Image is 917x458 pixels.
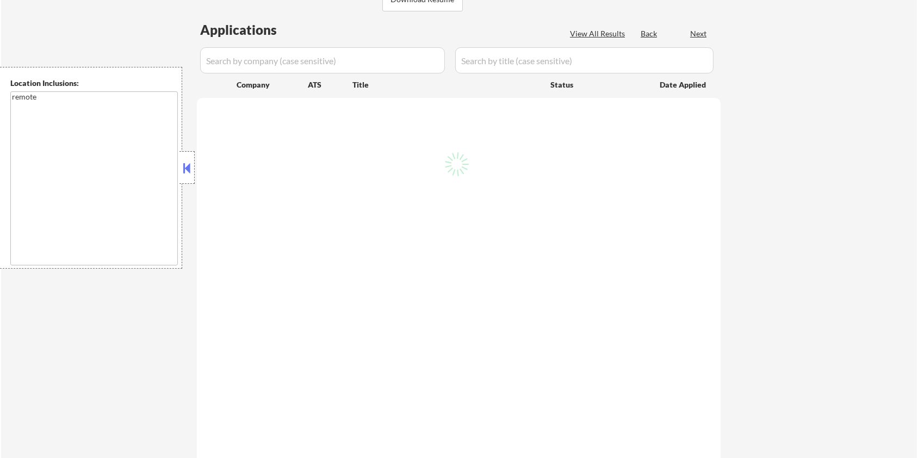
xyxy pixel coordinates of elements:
[660,79,708,90] div: Date Applied
[237,79,308,90] div: Company
[308,79,352,90] div: ATS
[352,79,540,90] div: Title
[690,28,708,39] div: Next
[200,23,308,36] div: Applications
[550,75,644,94] div: Status
[455,47,714,73] input: Search by title (case sensitive)
[641,28,658,39] div: Back
[570,28,628,39] div: View All Results
[200,47,445,73] input: Search by company (case sensitive)
[10,78,178,89] div: Location Inclusions:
